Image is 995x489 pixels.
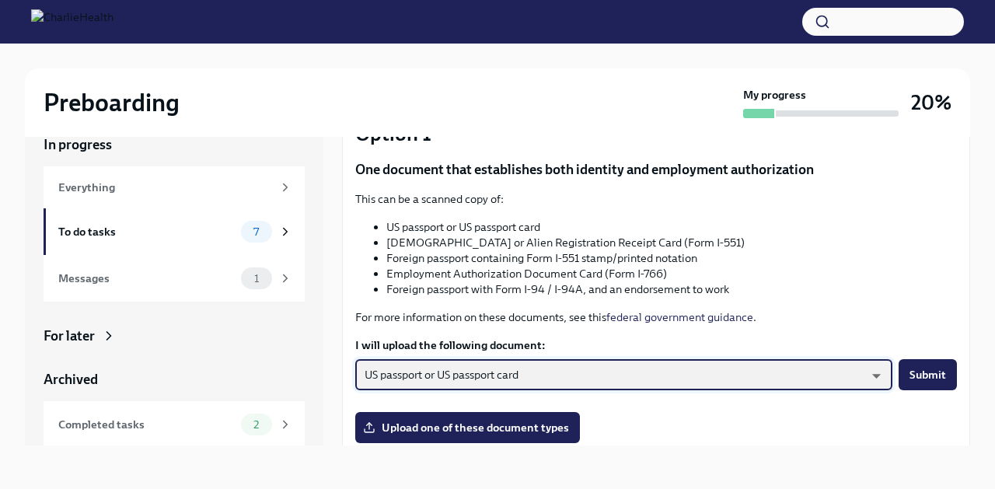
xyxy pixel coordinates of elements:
div: Everything [58,179,272,196]
span: 1 [245,273,268,285]
div: Messages [58,270,235,287]
a: To do tasks7 [44,208,305,255]
a: Everything [44,166,305,208]
label: I will upload the following document: [355,337,957,353]
span: 7 [244,226,268,238]
h3: 20% [911,89,951,117]
span: Submit [909,367,946,382]
p: This can be a scanned copy of: [355,191,957,207]
div: To do tasks [58,223,235,240]
a: federal government guidance [606,310,753,324]
div: For later [44,327,95,345]
a: For later [44,327,305,345]
p: For more information on these documents, see this . [355,309,957,325]
h2: Preboarding [44,87,180,118]
li: Employment Authorization Document Card (Form I-766) [386,266,957,281]
li: Foreign passport with Form I-94 / I-94A, and an endorsement to work [386,281,957,297]
button: Submit [899,359,957,390]
label: Upload one of these document types [355,412,580,443]
div: Completed tasks [58,416,235,433]
div: US passport or US passport card [355,359,892,390]
strong: My progress [743,87,806,103]
li: [DEMOGRAPHIC_DATA] or Alien Registration Receipt Card (Form I-551) [386,235,957,250]
li: Foreign passport containing Form I-551 stamp/printed notation [386,250,957,266]
a: Messages1 [44,255,305,302]
li: US passport or US passport card [386,219,957,235]
a: Completed tasks2 [44,401,305,448]
p: One document that establishes both identity and employment authorization [355,160,957,179]
span: 2 [244,419,268,431]
a: In progress [44,135,305,154]
a: Archived [44,370,305,389]
span: Upload one of these document types [366,420,569,435]
img: CharlieHealth [31,9,113,34]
